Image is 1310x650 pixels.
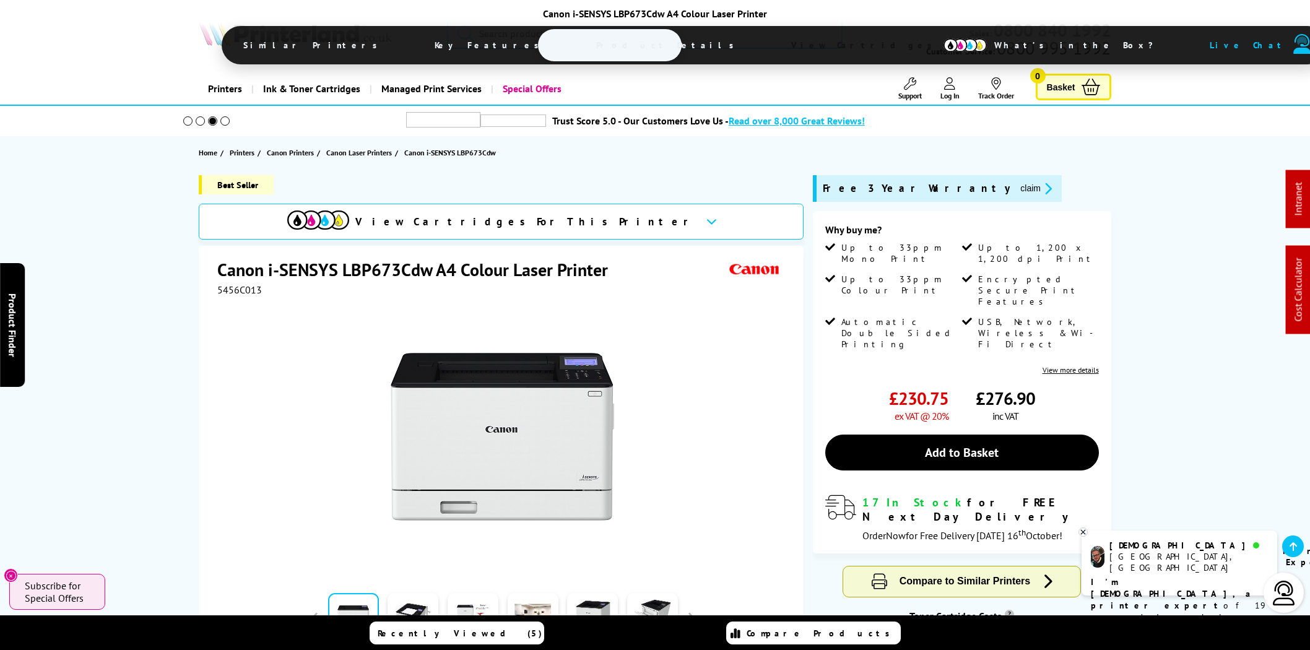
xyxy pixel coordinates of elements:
span: Compare to Similar Printers [900,576,1031,586]
div: for FREE Next Day Delivery [862,495,1098,524]
span: Up to 33ppm Mono Print [841,242,959,264]
span: Subscribe for Special Offers [25,579,93,604]
span: Basket [1047,79,1075,95]
span: inc VAT [992,410,1018,422]
a: Track Order [978,77,1014,100]
a: Printers [199,73,251,105]
button: promo-description [1017,181,1056,196]
span: Now [886,529,906,542]
a: Trust Score 5.0 - Our Customers Love Us -Read over 8,000 Great Reviews! [552,115,865,127]
img: cmyk-icon.svg [943,38,987,52]
span: ex VAT @ 20% [895,410,948,422]
div: Why buy me? [825,223,1098,242]
div: [DEMOGRAPHIC_DATA] [1109,540,1267,551]
sup: Cost per page [1005,610,1014,619]
span: Printers [230,146,254,159]
a: Canon i-SENSYS LBP673Cdw [404,146,499,159]
span: Key Features [416,30,564,60]
a: Canon Printers [267,146,317,159]
span: £276.90 [976,387,1035,410]
div: modal_delivery [825,495,1098,541]
span: USB, Network, Wireless & Wi-Fi Direct [978,316,1096,350]
a: Home [199,146,220,159]
a: Canon Laser Printers [326,146,395,159]
span: Up to 33ppm Colour Print [841,274,959,296]
img: Canon i-SENSYS LBP673Cdw [381,321,624,563]
div: [GEOGRAPHIC_DATA], [GEOGRAPHIC_DATA] [1109,551,1267,573]
div: Canon i-SENSYS LBP673Cdw A4 Colour Laser Printer [222,7,1088,20]
p: of 19 years! I can help you choose the right product [1091,576,1268,647]
img: trustpilot rating [406,112,480,128]
span: Canon Laser Printers [326,146,392,159]
span: 17 In Stock [862,495,967,509]
span: What’s in the Box? [976,30,1184,60]
span: Live Chat [1210,40,1286,51]
span: Encrypted Secure Print Features [978,274,1096,307]
span: 5456C013 [217,284,262,296]
button: Compare to Similar Printers [843,566,1080,597]
a: Log In [940,77,960,100]
span: Read over 8,000 Great Reviews! [729,115,865,127]
a: Ink & Toner Cartridges [251,73,370,105]
span: £230.75 [889,387,948,410]
h1: Canon i-SENSYS LBP673Cdw A4 Colour Laser Printer [217,258,620,281]
a: Managed Print Services [370,73,491,105]
span: Log In [940,91,960,100]
button: Close [4,568,18,583]
span: Product Finder [6,293,19,357]
span: Free 3 Year Warranty [823,181,1010,196]
span: Home [199,146,217,159]
div: Toner Cartridge Costs [813,610,1111,622]
span: Canon i-SENSYS LBP673Cdw [404,146,496,159]
img: View Cartridges [287,210,349,230]
a: Cost Calculator [1292,258,1304,322]
span: Up to 1,200 x 1,200 dpi Print [978,242,1096,264]
span: Best Seller [199,175,274,194]
span: Recently Viewed (5) [378,628,542,639]
a: Support [898,77,922,100]
img: Canon [726,258,783,281]
span: Compare Products [747,628,896,639]
a: View more details [1043,365,1099,375]
a: Recently Viewed (5) [370,622,544,644]
img: trustpilot rating [480,115,546,127]
b: I'm [DEMOGRAPHIC_DATA], a printer expert [1091,576,1254,611]
span: Product Details [578,30,759,60]
span: 0 [1030,68,1046,84]
a: Compare Products [726,622,901,644]
a: Add to Basket [825,435,1098,470]
sup: th [1018,527,1026,538]
span: View Cartridges [773,29,962,61]
span: Automatic Double Sided Printing [841,316,959,350]
span: View Cartridges For This Printer [355,215,696,228]
a: Printers [230,146,258,159]
span: Order for Free Delivery [DATE] 16 October! [862,529,1062,542]
a: Special Offers [491,73,571,105]
img: user-headset-light.svg [1272,581,1296,605]
img: chris-livechat.png [1091,546,1104,568]
a: Basket 0 [1036,74,1111,100]
span: Ink & Toner Cartridges [263,73,360,105]
span: Support [898,91,922,100]
span: Similar Printers [225,30,402,60]
a: Intranet [1292,183,1304,216]
span: Canon Printers [267,146,314,159]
